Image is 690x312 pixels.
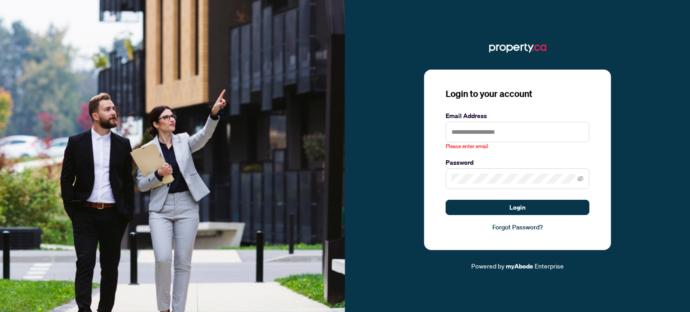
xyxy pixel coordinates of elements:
[506,261,533,271] a: myAbode
[471,262,504,270] span: Powered by
[535,262,564,270] span: Enterprise
[446,142,488,151] span: Please enter email
[446,200,589,215] button: Login
[446,222,589,232] a: Forgot Password?
[446,158,589,167] label: Password
[509,200,526,215] span: Login
[577,176,584,182] span: eye-invisible
[489,41,546,55] img: ma-logo
[446,111,589,121] label: Email Address
[446,88,589,100] h3: Login to your account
